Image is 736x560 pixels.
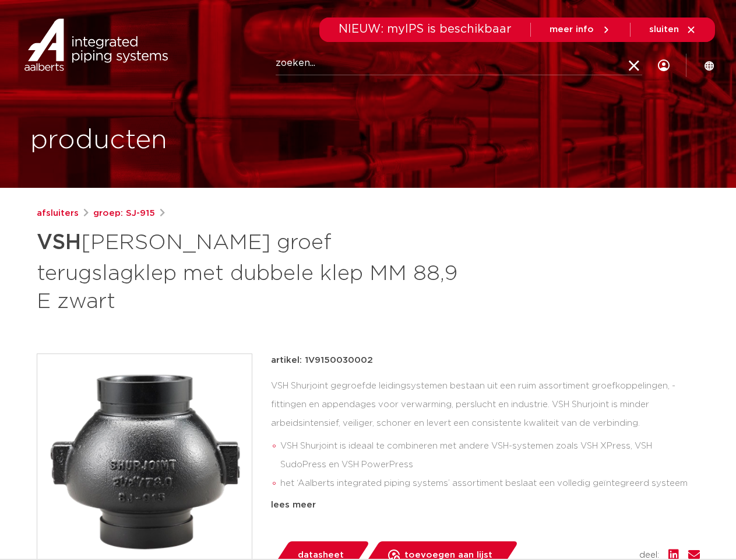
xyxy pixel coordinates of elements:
h1: [PERSON_NAME] groef terugslagklep met dubbele klep MM 88,9 E zwart [37,225,474,316]
a: afsluiters [37,206,79,220]
a: sluiten [649,24,696,35]
h1: producten [30,122,167,159]
a: groep: SJ-915 [93,206,155,220]
strong: VSH [37,232,81,253]
span: NIEUW: myIPS is beschikbaar [339,23,512,35]
li: VSH Shurjoint is ideaal te combineren met andere VSH-systemen zoals VSH XPress, VSH SudoPress en ... [280,437,700,474]
span: sluiten [649,25,679,34]
div: lees meer [271,498,700,512]
li: het ‘Aalberts integrated piping systems’ assortiment beslaat een volledig geïntegreerd systeem va... [280,474,700,512]
a: meer info [550,24,611,35]
input: zoeken... [276,52,642,75]
p: artikel: 1V9150030002 [271,353,373,367]
span: meer info [550,25,594,34]
div: VSH Shurjoint gegroefde leidingsystemen bestaan uit een ruim assortiment groefkoppelingen, -fitti... [271,377,700,494]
